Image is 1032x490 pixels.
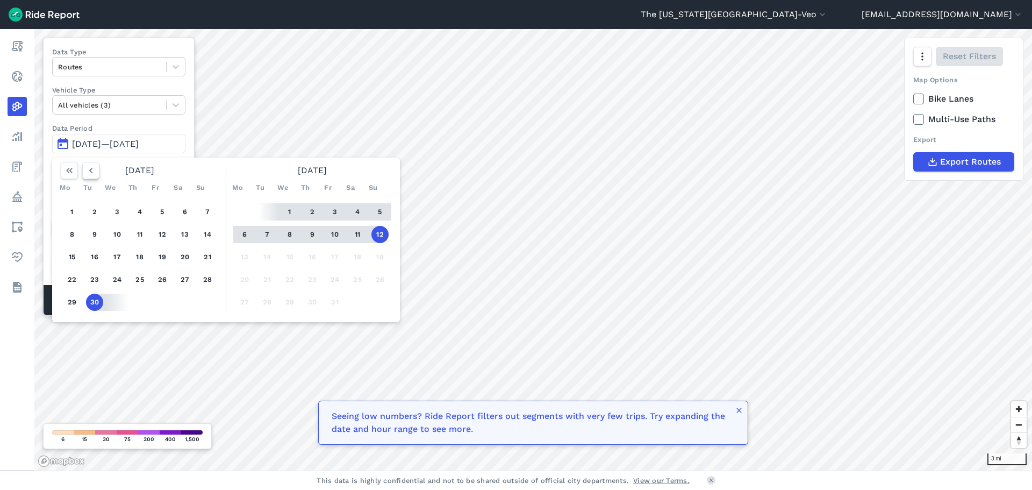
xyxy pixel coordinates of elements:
[8,278,27,297] a: Datasets
[862,8,1023,21] button: [EMAIL_ADDRESS][DOMAIN_NAME]
[44,285,194,315] div: Matched Trips
[326,248,343,266] button: 17
[154,203,171,221] button: 5
[940,155,1001,168] span: Export Routes
[79,179,96,196] div: Tu
[371,271,389,288] button: 26
[371,248,389,266] button: 19
[1011,417,1027,432] button: Zoom out
[987,453,1027,465] div: 3 mi
[913,75,1014,85] div: Map Options
[371,203,389,221] button: 5
[281,226,298,243] button: 8
[56,162,223,179] div: [DATE]
[8,37,27,56] a: Report
[199,226,216,243] button: 14
[304,203,321,221] button: 2
[1011,432,1027,448] button: Reset bearing to north
[63,203,81,221] button: 1
[109,226,126,243] button: 10
[176,248,193,266] button: 20
[199,248,216,266] button: 21
[633,475,690,486] a: View our Terms.
[169,179,187,196] div: Sa
[281,248,298,266] button: 15
[236,271,253,288] button: 20
[109,271,126,288] button: 24
[176,271,193,288] button: 27
[131,271,148,288] button: 25
[304,294,321,311] button: 30
[38,455,85,467] a: Mapbox logo
[9,8,80,22] img: Ride Report
[176,226,193,243] button: 13
[109,248,126,266] button: 17
[63,226,81,243] button: 8
[326,203,343,221] button: 3
[913,113,1014,126] label: Multi-Use Paths
[259,226,276,243] button: 7
[371,226,389,243] button: 12
[131,203,148,221] button: 4
[274,179,291,196] div: We
[236,294,253,311] button: 27
[326,294,343,311] button: 31
[259,294,276,311] button: 28
[8,67,27,86] a: Realtime
[52,47,185,57] label: Data Type
[304,248,321,266] button: 16
[52,134,185,153] button: [DATE]—[DATE]
[259,248,276,266] button: 14
[349,226,366,243] button: 11
[1011,401,1027,417] button: Zoom in
[281,271,298,288] button: 22
[72,139,139,149] span: [DATE]—[DATE]
[154,226,171,243] button: 12
[364,179,382,196] div: Su
[936,47,1003,66] button: Reset Filters
[102,179,119,196] div: We
[131,248,148,266] button: 18
[63,248,81,266] button: 15
[304,271,321,288] button: 23
[131,226,148,243] button: 11
[252,179,269,196] div: Tu
[8,127,27,146] a: Analyze
[86,203,103,221] button: 2
[124,179,141,196] div: Th
[8,247,27,267] a: Health
[913,152,1014,172] button: Export Routes
[281,294,298,311] button: 29
[109,203,126,221] button: 3
[8,217,27,237] a: Areas
[319,179,336,196] div: Fr
[349,271,366,288] button: 25
[326,226,343,243] button: 10
[913,134,1014,145] div: Export
[154,271,171,288] button: 26
[236,248,253,266] button: 13
[86,248,103,266] button: 16
[236,226,253,243] button: 6
[297,179,314,196] div: Th
[304,226,321,243] button: 9
[34,29,1032,471] canvas: Map
[86,271,103,288] button: 23
[52,123,185,133] label: Data Period
[147,179,164,196] div: Fr
[8,97,27,116] a: Heatmaps
[52,85,185,95] label: Vehicle Type
[943,50,996,63] span: Reset Filters
[8,157,27,176] a: Fees
[199,271,216,288] button: 28
[8,187,27,207] a: Policy
[229,179,246,196] div: Mo
[281,203,298,221] button: 1
[349,248,366,266] button: 18
[229,162,396,179] div: [DATE]
[192,179,209,196] div: Su
[56,179,74,196] div: Mo
[342,179,359,196] div: Sa
[63,294,81,311] button: 29
[86,294,103,311] button: 30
